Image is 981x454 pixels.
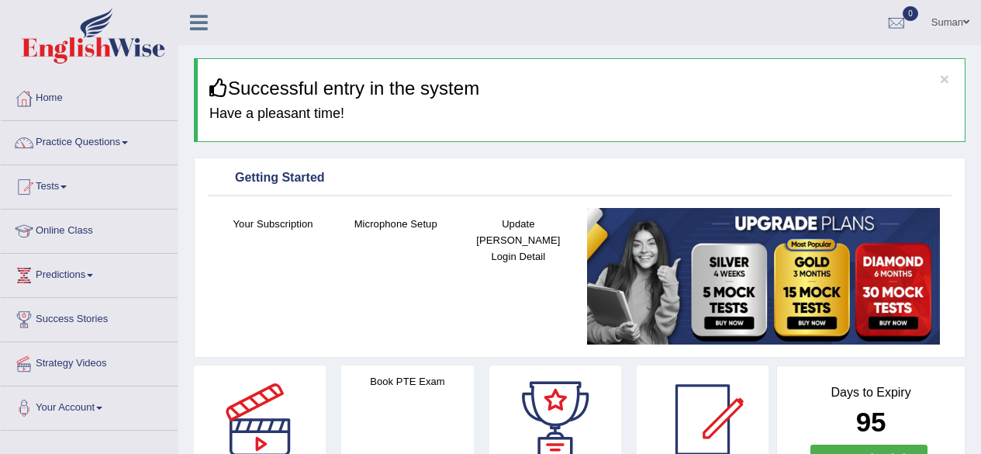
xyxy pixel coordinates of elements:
b: 95 [856,407,886,437]
a: Tests [1,165,178,204]
a: Practice Questions [1,121,178,160]
div: Getting Started [212,167,948,190]
h4: Days to Expiry [794,386,948,400]
a: Online Class [1,210,178,248]
h4: Book PTE Exam [341,373,473,390]
a: Your Account [1,386,178,425]
h4: Microphone Setup [342,216,449,232]
img: small5.jpg [587,208,940,345]
h4: Update [PERSON_NAME] Login Detail [465,216,572,265]
h4: Your Subscription [219,216,326,232]
h4: Have a pleasant time! [209,106,953,122]
a: Home [1,77,178,116]
h3: Successful entry in the system [209,78,953,99]
a: Strategy Videos [1,342,178,381]
span: 0 [903,6,918,21]
a: Predictions [1,254,178,293]
button: × [940,71,949,87]
a: Success Stories [1,298,178,337]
